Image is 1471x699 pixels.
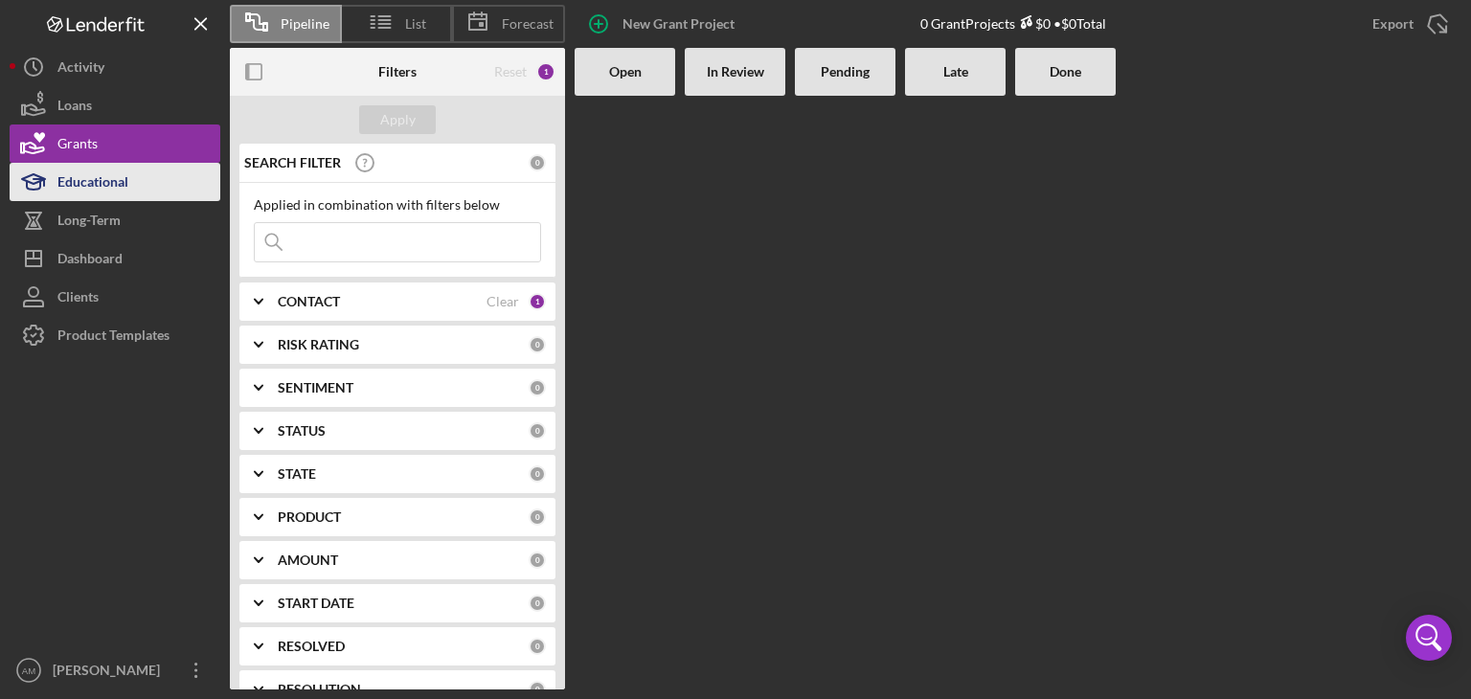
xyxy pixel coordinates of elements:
[943,64,968,79] b: Late
[10,651,220,689] button: AM[PERSON_NAME]
[57,163,128,206] div: Educational
[1406,615,1452,661] div: Open Intercom Messenger
[622,5,735,43] div: New Grant Project
[529,336,546,353] div: 0
[57,278,99,321] div: Clients
[1050,64,1081,79] b: Done
[529,154,546,171] div: 0
[244,155,341,170] b: SEARCH FILTER
[278,423,326,439] b: STATUS
[57,48,104,91] div: Activity
[529,379,546,396] div: 0
[57,124,98,168] div: Grants
[920,15,1106,32] div: 0 Grant Projects • $0 Total
[378,64,417,79] b: Filters
[529,465,546,483] div: 0
[359,105,436,134] button: Apply
[494,64,527,79] div: Reset
[502,16,554,32] span: Forecast
[278,294,340,309] b: CONTACT
[10,163,220,201] button: Educational
[536,62,555,81] div: 1
[575,5,754,43] button: New Grant Project
[57,86,92,129] div: Loans
[10,239,220,278] button: Dashboard
[278,337,359,352] b: RISK RATING
[22,665,35,676] text: AM
[278,596,354,611] b: START DATE
[529,638,546,655] div: 0
[1353,5,1461,43] button: Export
[10,201,220,239] button: Long-Term
[254,197,541,213] div: Applied in combination with filters below
[57,239,123,282] div: Dashboard
[529,293,546,310] div: 1
[278,552,338,568] b: AMOUNT
[529,595,546,612] div: 0
[278,639,345,654] b: RESOLVED
[281,16,329,32] span: Pipeline
[10,316,220,354] button: Product Templates
[380,105,416,134] div: Apply
[10,48,220,86] button: Activity
[1372,5,1414,43] div: Export
[529,422,546,440] div: 0
[529,681,546,698] div: 0
[707,64,764,79] b: In Review
[278,380,353,395] b: SENTIMENT
[57,201,121,244] div: Long-Term
[10,86,220,124] button: Loans
[487,294,519,309] div: Clear
[609,64,642,79] b: Open
[821,64,870,79] b: Pending
[529,508,546,526] div: 0
[57,316,170,359] div: Product Templates
[529,552,546,569] div: 0
[1015,15,1051,32] div: $0
[48,651,172,694] div: [PERSON_NAME]
[278,466,316,482] b: STATE
[278,509,341,525] b: PRODUCT
[10,278,220,316] button: Clients
[405,16,426,32] span: List
[10,124,220,163] button: Grants
[278,682,361,697] b: RESOLUTION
